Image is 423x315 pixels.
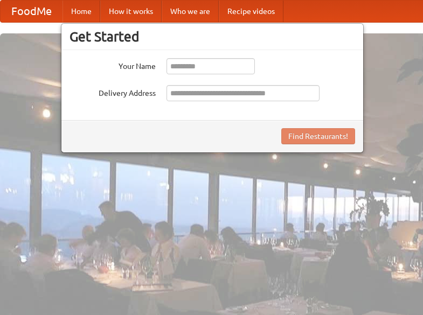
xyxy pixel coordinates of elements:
[100,1,162,22] a: How it works
[70,29,355,45] h3: Get Started
[162,1,219,22] a: Who we are
[63,1,100,22] a: Home
[70,85,156,99] label: Delivery Address
[1,1,63,22] a: FoodMe
[219,1,283,22] a: Recipe videos
[281,128,355,144] button: Find Restaurants!
[70,58,156,72] label: Your Name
